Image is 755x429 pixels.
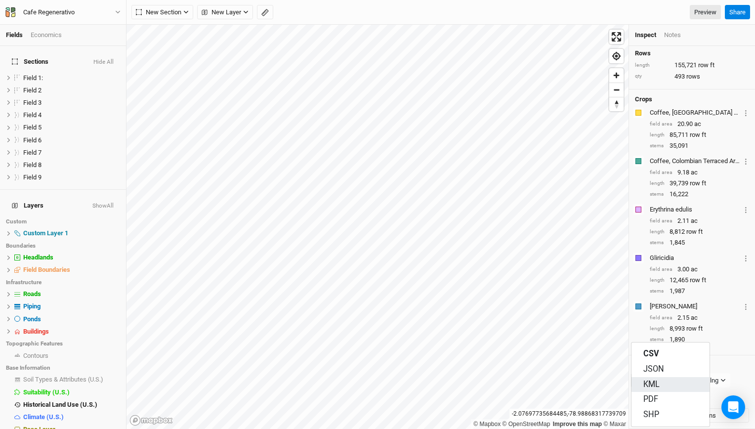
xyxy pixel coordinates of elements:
button: New Layer [197,5,253,20]
span: Field 7 [23,149,42,156]
div: 35,091 [650,141,749,150]
button: Hide All [93,59,114,66]
div: -2.07697735684485 , -78.98868317739709 [509,409,629,419]
button: Zoom in [609,68,624,83]
button: Reset bearing to north [609,97,624,111]
button: Shortcut: M [257,5,273,20]
div: Notes [664,31,681,40]
div: 1,845 [650,238,749,247]
div: length [650,180,665,187]
span: Climate (U.S.) [23,413,64,421]
a: Mapbox [473,421,501,428]
div: field area [650,314,672,322]
div: 1,890 [650,335,749,344]
button: Crop Usage [743,204,749,215]
div: stems [650,336,665,343]
span: Soil Types & Attributes (U.S.) [23,376,103,383]
span: Sections [12,58,48,66]
span: Piping [23,302,41,310]
span: ac [694,120,701,129]
div: Field 8 [23,161,120,169]
div: Field 6 [23,136,120,144]
div: Field 9 [23,173,120,181]
div: Buildings [23,328,120,336]
span: ac [691,313,698,322]
h4: Crops [635,95,652,103]
div: 493 [635,72,749,81]
div: Erythrina edulis [650,205,741,214]
span: Field 1: [23,74,43,82]
span: Zoom out [609,83,624,97]
div: qty [635,73,670,80]
span: Ponds [23,315,41,323]
div: 8,993 [650,324,749,333]
div: stems [650,288,665,295]
div: Field 1: [23,74,120,82]
div: 20.90 [650,120,749,129]
div: 2.11 [650,216,749,225]
span: Field Boundaries [23,266,70,273]
div: length [650,131,665,139]
div: Cafe Regenerativo [23,7,75,17]
span: CSV [643,348,659,360]
div: length [650,228,665,236]
div: Contours [23,352,120,360]
button: Crop Usage [743,155,749,167]
div: Headlands [23,254,120,261]
button: ShowAll [92,203,114,210]
div: Suitability (U.S.) [23,388,120,396]
a: Mapbox logo [129,415,173,426]
div: 12,465 [650,276,749,285]
div: Field 7 [23,149,120,157]
button: Enter fullscreen [609,30,624,44]
span: ac [691,216,698,225]
span: row ft [690,130,706,139]
span: Field 4 [23,111,42,119]
span: New Section [136,7,181,17]
span: Roads [23,290,41,298]
button: Crop Usage [743,252,749,263]
div: Soil Types & Attributes (U.S.) [23,376,120,384]
span: Field 5 [23,124,42,131]
div: 1,987 [650,287,749,296]
span: Field 8 [23,161,42,169]
button: Crop Usage [743,107,749,118]
div: Roads [23,290,120,298]
div: 3.00 [650,265,749,274]
span: KML [643,379,660,390]
div: 9.18 [650,168,749,177]
span: ac [691,265,698,274]
span: Find my location [609,49,624,63]
div: Field 3 [23,99,120,107]
div: length [650,277,665,284]
span: Field 6 [23,136,42,144]
a: Improve this map [553,421,602,428]
button: Share [725,5,750,20]
div: length [635,62,670,69]
div: 16,222 [650,190,749,199]
span: row ft [690,179,706,188]
span: Historical Land Use (U.S.) [23,401,97,408]
a: Fields [6,31,23,39]
span: row ft [698,61,714,70]
div: Gliricidia [650,254,741,262]
button: New Section [131,5,193,20]
span: Custom Layer 1 [23,229,68,237]
div: Field 5 [23,124,120,131]
div: length [650,325,665,333]
button: lat,lng [697,373,730,388]
div: Ponds [23,315,120,323]
div: 8,812 [650,227,749,236]
h4: Rows [635,49,749,57]
button: Crop Usage [743,300,749,312]
span: Field 9 [23,173,42,181]
div: Field 2 [23,86,120,94]
div: field area [650,217,672,225]
span: row ft [686,227,703,236]
div: stems [650,239,665,247]
div: field area [650,169,672,176]
span: Field 2 [23,86,42,94]
div: field area [650,266,672,273]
